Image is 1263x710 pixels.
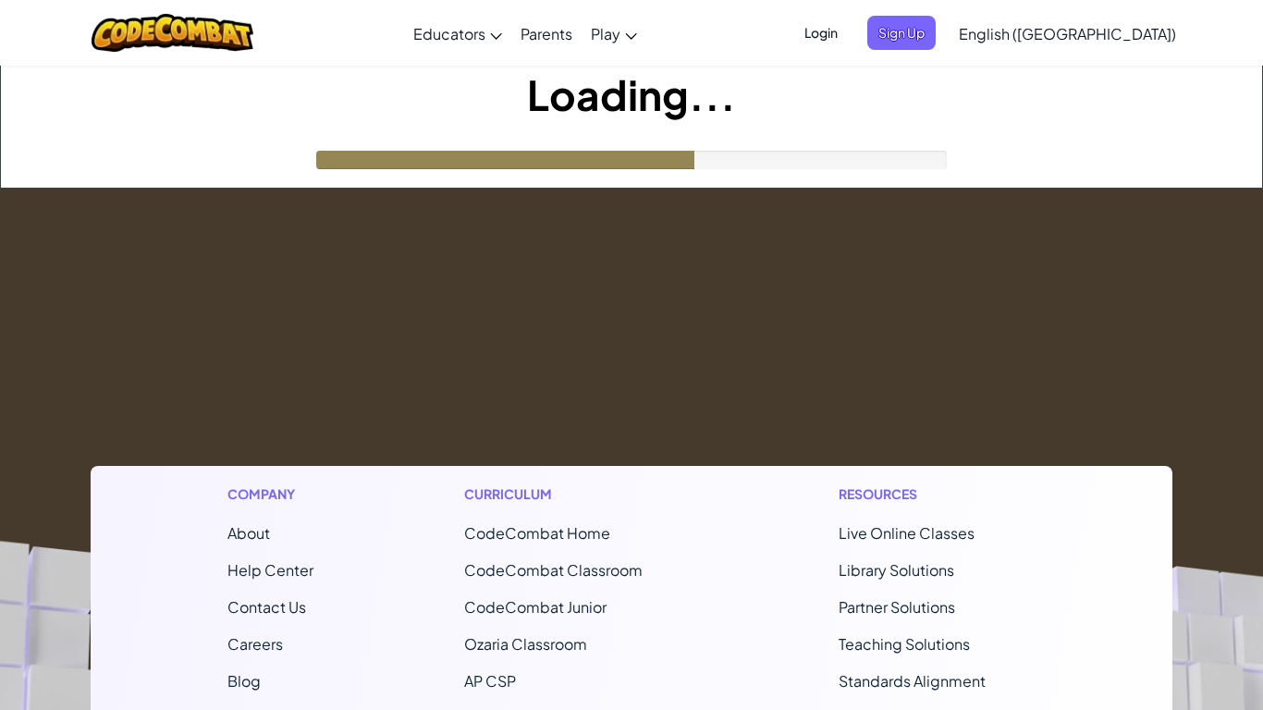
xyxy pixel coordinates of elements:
[464,634,587,654] a: Ozaria Classroom
[591,24,620,43] span: Play
[950,8,1185,58] a: English ([GEOGRAPHIC_DATA])
[839,671,986,691] a: Standards Alignment
[839,523,975,543] a: Live Online Classes
[511,8,582,58] a: Parents
[464,523,610,543] span: CodeCombat Home
[92,14,253,52] img: CodeCombat logo
[959,24,1176,43] span: English ([GEOGRAPHIC_DATA])
[227,484,313,504] h1: Company
[413,24,485,43] span: Educators
[227,597,306,617] span: Contact Us
[227,523,270,543] a: About
[1,66,1262,123] h1: Loading...
[839,484,1036,504] h1: Resources
[582,8,646,58] a: Play
[464,484,688,504] h1: Curriculum
[404,8,511,58] a: Educators
[227,634,283,654] a: Careers
[867,16,936,50] button: Sign Up
[227,560,313,580] a: Help Center
[839,597,955,617] a: Partner Solutions
[464,560,643,580] a: CodeCombat Classroom
[793,16,849,50] button: Login
[839,560,954,580] a: Library Solutions
[464,597,607,617] a: CodeCombat Junior
[227,671,261,691] a: Blog
[839,634,970,654] a: Teaching Solutions
[464,671,516,691] a: AP CSP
